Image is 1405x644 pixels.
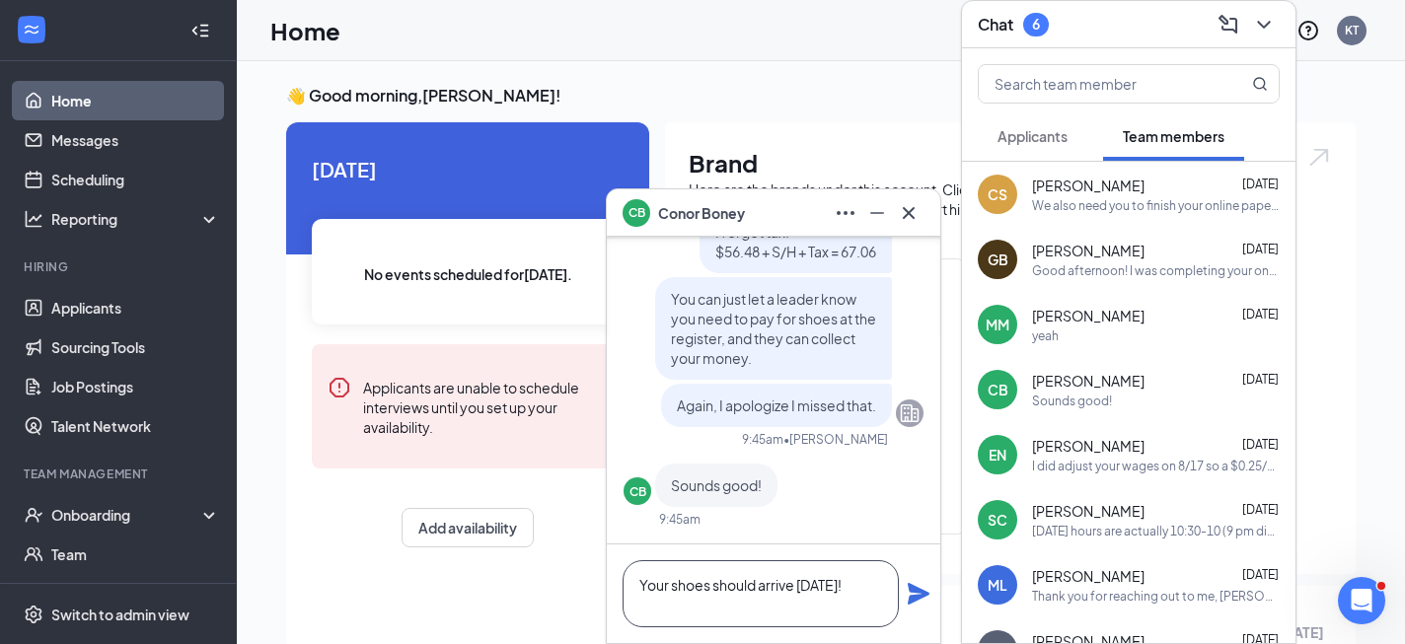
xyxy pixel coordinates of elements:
[988,380,1008,399] div: CB
[1032,393,1112,409] div: Sounds good!
[24,209,43,229] svg: Analysis
[1242,567,1279,582] span: [DATE]
[671,476,762,494] span: Sounds good!
[830,197,861,229] button: Ellipses
[1032,436,1145,456] span: [PERSON_NAME]
[1032,197,1280,214] div: We also need you to finish your online paperwork within the next 48 hours. If you have any questi...
[1032,371,1145,391] span: [PERSON_NAME]
[893,197,924,229] button: Cross
[328,376,351,399] svg: Error
[1242,177,1279,191] span: [DATE]
[629,483,646,500] div: CB
[1032,262,1280,279] div: Good afternoon! I was completing your onboarding and received a message that looks as if you are ...
[1032,566,1145,586] span: [PERSON_NAME]
[1032,458,1280,474] div: I did adjust your wages on 8/17 so a $0.25/hr increase should be reflected on this paycheck
[1213,9,1244,40] button: ComposeMessage
[364,263,572,285] span: No events scheduled for [DATE] .
[659,511,701,528] div: 9:45am
[1032,501,1145,521] span: [PERSON_NAME]
[24,605,43,624] svg: Settings
[988,575,1007,595] div: ML
[658,202,745,224] span: Conor Boney
[1242,437,1279,452] span: [DATE]
[783,431,888,448] span: • [PERSON_NAME]
[1032,16,1040,33] div: 6
[1252,76,1268,92] svg: MagnifyingGlass
[190,21,210,40] svg: Collapse
[1306,146,1332,169] img: open.6027fd2a22e1237b5b06.svg
[1242,307,1279,322] span: [DATE]
[897,201,921,225] svg: Cross
[998,127,1068,145] span: Applicants
[623,560,899,627] textarea: Your shoes should arrive [DATE]!
[1242,372,1279,387] span: [DATE]
[1252,13,1276,36] svg: ChevronDown
[1032,327,1059,344] div: yeah
[24,505,43,525] svg: UserCheck
[24,465,216,482] div: Team Management
[1217,13,1240,36] svg: ComposeMessage
[861,197,893,229] button: Minimize
[689,179,1332,219] div: Here are the brands under this account. Click into a brand to see your locations, managers, job p...
[51,574,220,613] a: Documents
[51,120,220,160] a: Messages
[1032,241,1145,260] span: [PERSON_NAME]
[51,367,220,406] a: Job Postings
[988,184,1007,204] div: CS
[51,505,203,525] div: Onboarding
[671,290,876,367] span: You can just let a leader know you need to pay for shoes at the register, and they can collect yo...
[51,535,220,574] a: Team
[402,508,534,547] button: Add availability
[1032,523,1280,539] div: [DATE] hours are actually 10:30-10 (9 pm dining room closes)
[1242,242,1279,256] span: [DATE]
[286,85,1356,107] h3: 👋 Good morning, [PERSON_NAME] !
[989,445,1006,465] div: EN
[51,605,189,624] div: Switch to admin view
[51,81,220,120] a: Home
[24,258,216,275] div: Hiring
[1123,127,1224,145] span: Team members
[270,14,340,47] h1: Home
[979,65,1213,103] input: Search team member
[1296,19,1320,42] svg: QuestionInfo
[907,582,930,606] svg: Plane
[988,510,1007,530] div: SC
[22,20,41,39] svg: WorkstreamLogo
[1338,577,1385,624] iframe: Intercom live chat
[51,327,220,367] a: Sourcing Tools
[988,250,1008,269] div: GB
[51,160,220,199] a: Scheduling
[898,401,922,425] svg: Company
[1032,176,1145,195] span: [PERSON_NAME]
[986,315,1009,334] div: MM
[689,146,1332,179] h1: Brand
[363,376,608,437] div: Applicants are unable to schedule interviews until you set up your availability.
[51,209,221,229] div: Reporting
[865,201,889,225] svg: Minimize
[1032,588,1280,605] div: Thank you for reaching out to me, [PERSON_NAME]. [PERSON_NAME] mentioned that he spoke to you las...
[978,14,1013,36] h3: Chat
[1032,306,1145,325] span: [PERSON_NAME]
[1248,9,1280,40] button: ChevronDown
[677,396,876,414] span: Again, I apologize I missed that.
[1242,502,1279,517] span: [DATE]
[312,154,624,184] span: [DATE]
[51,288,220,327] a: Applicants
[834,201,857,225] svg: Ellipses
[51,406,220,446] a: Talent Network
[742,431,783,448] div: 9:45am
[1345,22,1359,38] div: KT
